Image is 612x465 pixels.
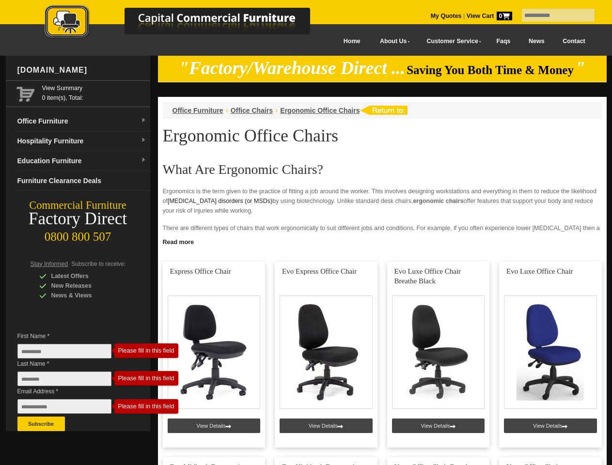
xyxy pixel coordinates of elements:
[553,31,594,52] a: Contact
[6,199,150,212] div: Commercial Furniture
[71,261,126,267] span: Subscribe to receive:
[39,271,131,281] div: Latest Offers
[141,157,146,163] img: dropdown
[163,223,602,243] p: There are different types of chairs that work ergonomically to suit different jobs and conditions...
[431,13,462,19] a: My Quotes
[575,58,585,78] em: "
[17,344,111,358] input: First Name *
[17,399,111,414] input: Email Address *
[14,151,150,171] a: Education Furnituredropdown
[42,83,146,101] span: 0 item(s), Total:
[14,131,150,151] a: Hospitality Furnituredropdown
[141,138,146,143] img: dropdown
[17,417,65,431] button: Subscribe
[163,162,602,177] h2: What Are Ergonomic Chairs?
[39,281,131,291] div: New Releases
[231,107,273,114] a: Office Chairs
[14,56,150,85] div: [DOMAIN_NAME]
[39,291,131,300] div: News & Views
[158,235,607,247] a: Click to read more
[519,31,553,52] a: News
[31,261,68,267] span: Stay Informed
[118,347,174,354] div: Please fill in this field
[467,13,512,19] strong: View Cart
[17,387,126,396] span: Email Address *
[497,12,512,20] span: 0
[118,375,174,382] div: Please fill in this field
[416,31,487,52] a: Customer Service
[487,31,520,52] a: Faqs
[179,58,405,78] em: "Factory/Warehouse Direct ...
[413,198,463,204] strong: ergonomic chairs
[280,107,360,114] a: Ergonomic Office Chairs
[118,403,174,410] div: Please fill in this field
[6,225,150,244] div: 0800 800 507
[465,13,512,19] a: View Cart0
[18,5,357,40] img: Capital Commercial Furniture Logo
[17,372,111,386] input: Last Name *
[6,212,150,226] div: Factory Direct
[42,83,146,93] a: View Summary
[17,359,126,369] span: Last Name *
[360,106,408,115] img: return to
[226,106,228,115] li: ›
[173,107,223,114] a: Office Furniture
[275,106,278,115] li: ›
[163,126,602,145] h1: Ergonomic Office Chairs
[14,111,150,131] a: Office Furnituredropdown
[14,171,150,191] a: Furniture Clearance Deals
[168,198,272,204] a: [MEDICAL_DATA] disorders (or MSDs)
[407,63,574,77] span: Saving You Both Time & Money
[17,331,126,341] span: First Name *
[18,5,357,43] a: Capital Commercial Furniture Logo
[163,186,602,216] p: Ergonomics is the term given to the practice of fitting a job around the worker. This involves de...
[141,118,146,124] img: dropdown
[369,31,416,52] a: About Us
